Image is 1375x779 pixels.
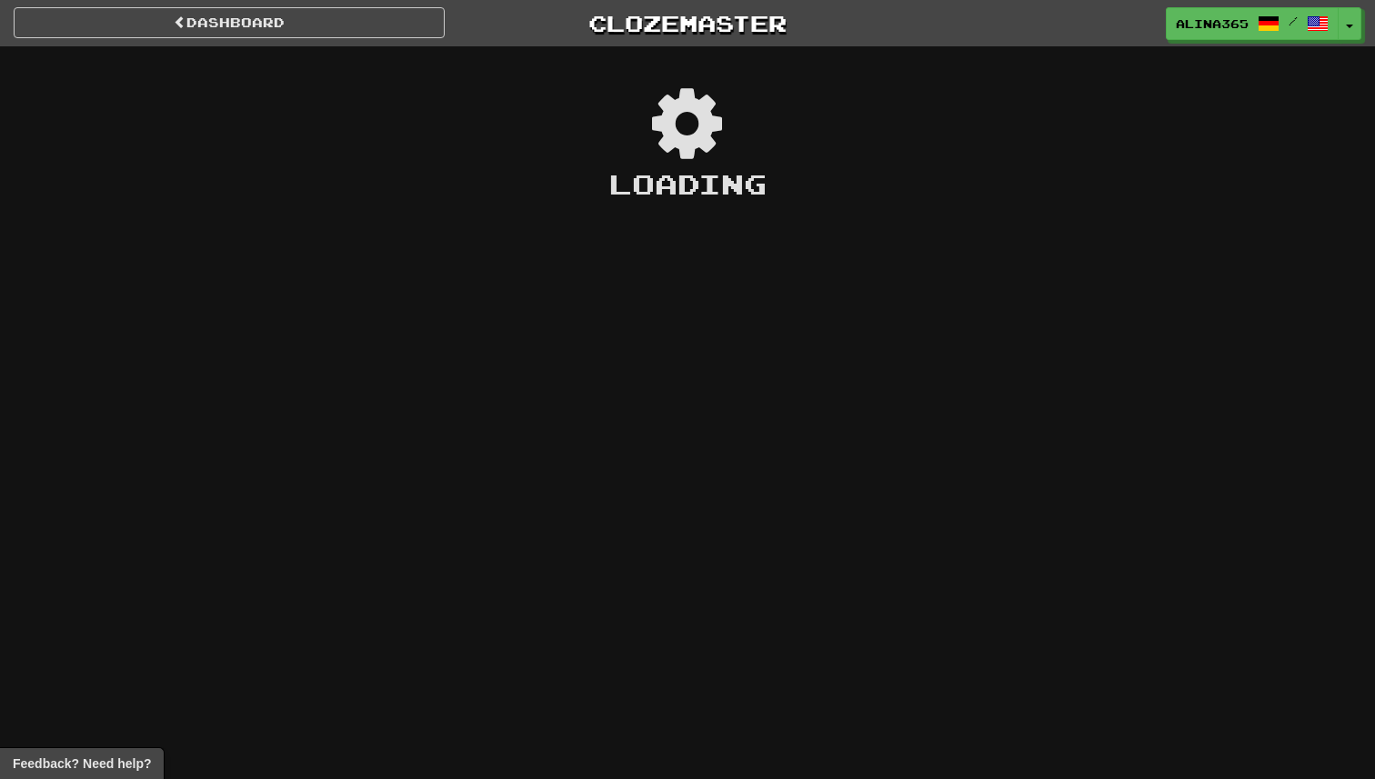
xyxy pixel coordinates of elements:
span: / [1289,15,1298,27]
span: Alina365 [1176,15,1249,32]
a: Alina365 / [1166,7,1339,40]
a: Dashboard [14,7,445,38]
span: Open feedback widget [13,754,151,773]
a: Clozemaster [472,7,903,39]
